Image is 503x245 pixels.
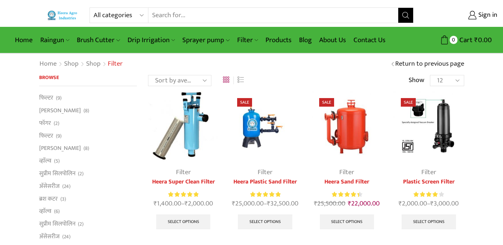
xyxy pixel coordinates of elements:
[73,31,123,49] a: Brush Cutter
[474,34,492,46] bdi: 0.00
[148,75,211,86] select: Shop order
[148,178,219,186] a: Heera Super Clean Filter
[232,198,235,209] span: ₹
[154,198,157,209] span: ₹
[409,76,424,85] span: Show
[39,142,81,155] a: [PERSON_NAME]
[60,195,66,203] span: (3)
[39,230,60,243] a: अ‍ॅसेसरीज
[39,192,58,205] a: ब्रश कटर
[62,233,70,241] span: (24)
[39,104,81,117] a: [PERSON_NAME]
[230,91,300,161] img: Heera Plastic Sand Filter
[39,59,57,69] a: Home
[458,35,472,45] span: Cart
[430,198,459,209] bdi: 3,000.00
[319,98,334,107] span: Sale
[312,91,382,161] img: Heera Sand Filter
[39,218,75,230] a: सुप्रीम सिलपोलिन
[450,36,458,44] span: 0
[477,10,497,20] span: Sign in
[398,8,413,23] button: Search button
[37,31,73,49] a: Raingun
[267,198,298,209] bdi: 32,500.00
[250,191,280,198] div: Rated 5.00 out of 5
[425,9,497,22] a: Sign in
[54,157,60,165] span: (5)
[154,198,181,209] bdi: 1,400.00
[84,107,89,114] span: (8)
[402,214,456,229] a: Select options for “Plastic Screen Filter”
[54,208,60,215] span: (6)
[54,120,59,127] span: (2)
[168,191,198,198] span: Rated out of 5
[39,180,60,192] a: अ‍ॅसेसरीज
[230,178,300,186] a: Heera Plastic Sand Filter
[320,214,374,229] a: Select options for “Heera Sand Filter”
[332,191,359,198] span: Rated out of 5
[401,98,416,107] span: Sale
[393,199,464,209] span: –
[339,167,354,178] a: Filter
[185,198,213,209] bdi: 2,000.00
[179,31,233,49] a: Sprayer pump
[399,198,402,209] span: ₹
[176,167,191,178] a: Filter
[56,94,62,102] span: (9)
[232,198,264,209] bdi: 25,000.00
[39,73,59,82] span: Browse
[39,94,53,104] a: फिल्टर
[238,214,292,229] a: Select options for “Heera Plastic Sand Filter”
[414,191,438,198] span: Rated out of 5
[348,198,380,209] bdi: 22,000.00
[233,31,262,49] a: Filter
[185,198,188,209] span: ₹
[414,191,444,198] div: Rated 4.00 out of 5
[148,199,219,209] span: –
[250,191,280,198] span: Rated out of 5
[62,183,70,190] span: (24)
[230,199,300,209] span: –
[168,191,198,198] div: Rated 5.00 out of 5
[430,198,434,209] span: ₹
[84,145,89,152] span: (8)
[395,59,464,69] a: Return to previous page
[11,31,37,49] a: Home
[267,198,270,209] span: ₹
[315,31,350,49] a: About Us
[421,167,436,178] a: Filter
[56,132,62,140] span: (9)
[39,205,51,218] a: व्हाॅल्व
[148,8,398,23] input: Search for...
[39,117,51,129] a: फॉगर
[332,191,362,198] div: Rated 4.50 out of 5
[156,214,211,229] a: Select options for “Heera Super Clean Filter”
[314,198,317,209] span: ₹
[348,198,351,209] span: ₹
[64,59,79,69] a: Shop
[39,129,53,142] a: फिल्टर
[474,34,478,46] span: ₹
[421,33,492,47] a: 0 Cart ₹0.00
[78,170,84,178] span: (2)
[78,220,84,228] span: (2)
[148,91,219,161] img: Heera-super-clean-filter
[399,198,427,209] bdi: 2,000.00
[108,60,123,68] h1: Filter
[295,31,315,49] a: Blog
[350,31,389,49] a: Contact Us
[39,167,75,180] a: सुप्रीम सिलपोलिन
[312,178,382,186] a: Heera Sand Filter
[258,167,273,178] a: Filter
[314,198,345,209] bdi: 25,500.00
[262,31,295,49] a: Products
[393,178,464,186] a: Plastic Screen Filter
[39,155,51,167] a: व्हाॅल्व
[39,59,123,69] nav: Breadcrumb
[393,91,464,161] img: Plastic Screen Filter
[237,98,252,107] span: Sale
[86,59,101,69] a: Shop
[124,31,179,49] a: Drip Irrigation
